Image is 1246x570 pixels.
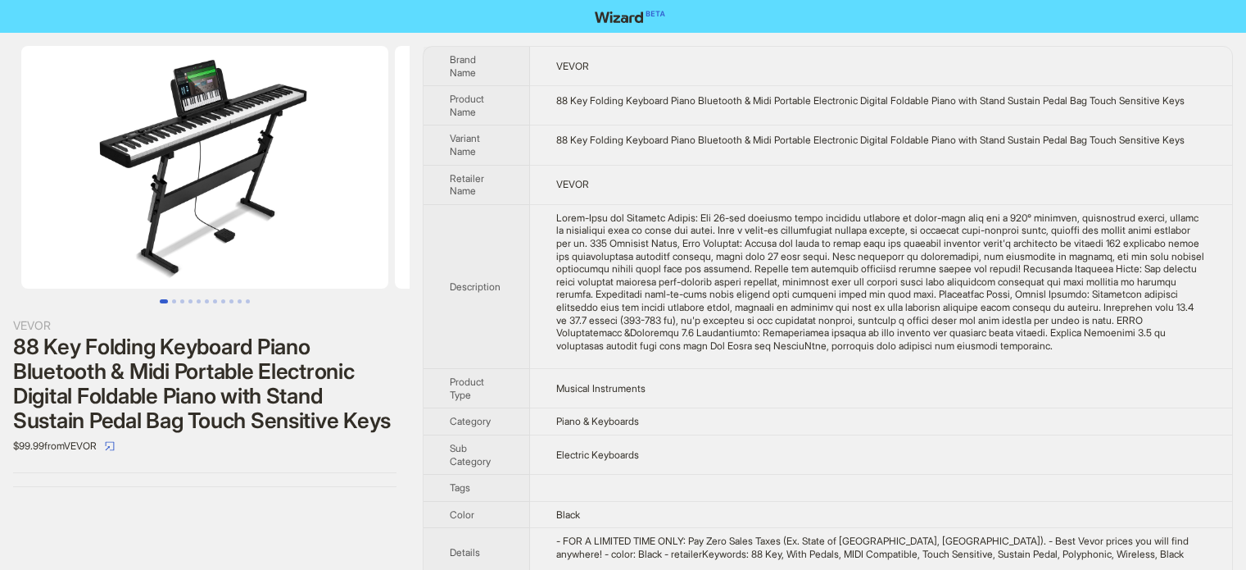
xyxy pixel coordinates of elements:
span: Details [450,546,480,559]
button: Go to slide 3 [180,299,184,303]
button: Go to slide 1 [160,299,168,303]
div: Ultra-Slim and Foldable Design: Our 88-key portable piano keyboard features an ultra-thin body an... [556,212,1206,353]
span: Color [450,508,474,521]
span: Variant Name [450,132,480,157]
span: Retailer Name [450,172,484,198]
span: select [105,441,115,451]
div: 88 Key Folding Keyboard Piano Bluetooth & Midi Portable Electronic Digital Foldable Piano with St... [556,134,1206,147]
span: Sub Category [450,442,491,467]
button: Go to slide 10 [238,299,242,303]
span: Black [556,508,580,521]
button: Go to slide 8 [221,299,225,303]
button: Go to slide 4 [188,299,193,303]
img: 88 Key Folding Keyboard Piano Bluetooth & Midi Portable Electronic Digital Foldable Piano with St... [21,46,388,289]
div: - FOR A LIMITED TIME ONLY: Pay Zero Sales Taxes (Ex. State of GA, USA). - Best Vevor prices you w... [556,535,1206,560]
button: Go to slide 9 [229,299,233,303]
div: $99.99 from VEVOR [13,433,396,459]
span: VEVOR [556,60,589,72]
span: Tags [450,481,470,494]
img: 88 Key Folding Keyboard Piano Bluetooth & Midi Portable Electronic Digital Foldable Piano with St... [395,46,762,289]
span: VEVOR [556,178,589,190]
span: Category [450,415,491,427]
button: Go to slide 11 [246,299,250,303]
div: 88 Key Folding Keyboard Piano Bluetooth & Midi Portable Electronic Digital Foldable Piano with St... [556,94,1206,107]
span: Piano & Keyboards [556,415,639,427]
span: Product Name [450,93,484,118]
span: Brand Name [450,53,476,79]
span: Product Type [450,376,484,401]
span: Description [450,280,501,293]
button: Go to slide 5 [197,299,201,303]
span: Musical Instruments [556,382,646,394]
button: Go to slide 6 [205,299,209,303]
span: Electric Keyboards [556,449,639,461]
div: 88 Key Folding Keyboard Piano Bluetooth & Midi Portable Electronic Digital Foldable Piano with St... [13,335,396,433]
button: Go to slide 7 [213,299,217,303]
div: VEVOR [13,317,396,335]
button: Go to slide 2 [172,299,176,303]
